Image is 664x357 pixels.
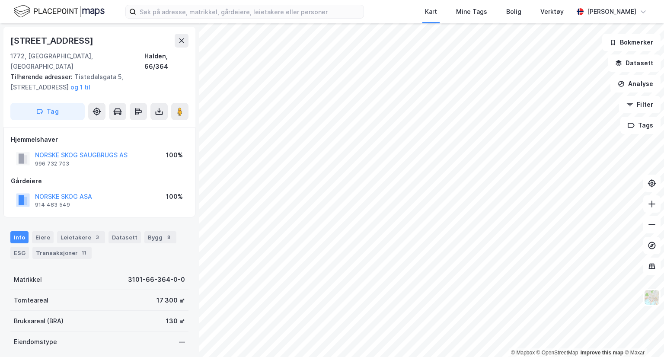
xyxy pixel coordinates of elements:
[35,201,70,208] div: 914 483 549
[608,54,661,72] button: Datasett
[14,4,105,19] img: logo.f888ab2527a4732fd821a326f86c7f29.svg
[93,233,102,242] div: 3
[10,51,144,72] div: 1772, [GEOGRAPHIC_DATA], [GEOGRAPHIC_DATA]
[14,274,42,285] div: Matrikkel
[32,231,54,243] div: Eiere
[10,73,74,80] span: Tilhørende adresser:
[80,249,88,257] div: 11
[10,103,85,120] button: Tag
[456,6,487,17] div: Mine Tags
[14,316,64,326] div: Bruksareal (BRA)
[10,231,29,243] div: Info
[156,295,185,306] div: 17 300 ㎡
[166,191,183,202] div: 100%
[144,231,176,243] div: Bygg
[610,75,661,92] button: Analyse
[166,150,183,160] div: 100%
[540,6,564,17] div: Verktøy
[506,6,521,17] div: Bolig
[621,316,664,357] iframe: Chat Widget
[166,316,185,326] div: 130 ㎡
[10,34,95,48] div: [STREET_ADDRESS]
[425,6,437,17] div: Kart
[619,96,661,113] button: Filter
[621,316,664,357] div: Kontrollprogram for chat
[14,295,48,306] div: Tomteareal
[32,247,92,259] div: Transaksjoner
[11,176,188,186] div: Gårdeiere
[128,274,185,285] div: 3101-66-364-0-0
[10,72,182,92] div: Tistedalsgata 5, [STREET_ADDRESS]
[109,231,141,243] div: Datasett
[57,231,105,243] div: Leietakere
[164,233,173,242] div: 8
[511,350,535,356] a: Mapbox
[179,337,185,347] div: —
[602,34,661,51] button: Bokmerker
[581,350,623,356] a: Improve this map
[11,134,188,145] div: Hjemmelshaver
[644,289,660,306] img: Z
[144,51,188,72] div: Halden, 66/364
[14,337,57,347] div: Eiendomstype
[10,247,29,259] div: ESG
[536,350,578,356] a: OpenStreetMap
[620,117,661,134] button: Tags
[35,160,69,167] div: 996 732 703
[136,5,364,18] input: Søk på adresse, matrikkel, gårdeiere, leietakere eller personer
[587,6,636,17] div: [PERSON_NAME]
